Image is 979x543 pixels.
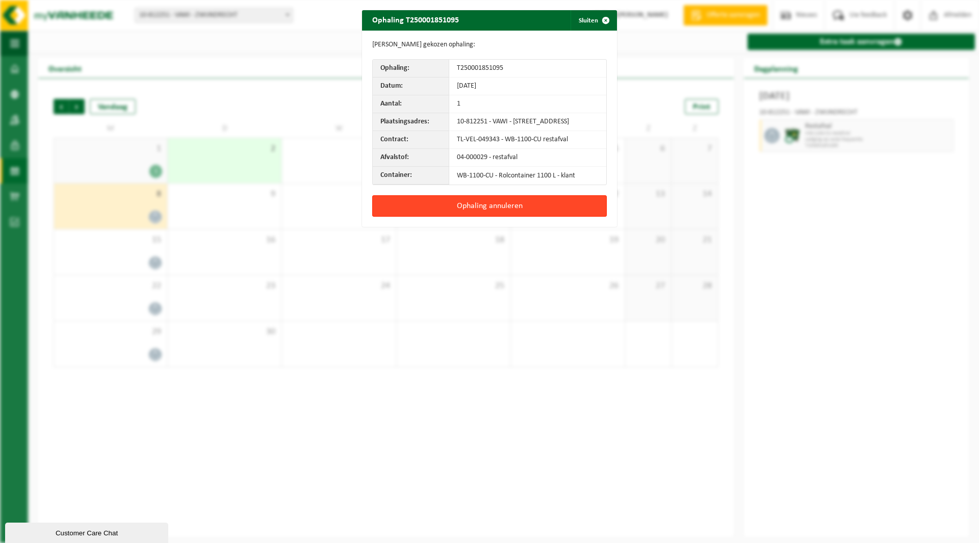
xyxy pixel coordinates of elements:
td: [DATE] [449,77,606,95]
td: 1 [449,95,606,113]
th: Container: [373,167,449,185]
td: T250001851095 [449,60,606,77]
th: Aantal: [373,95,449,113]
th: Datum: [373,77,449,95]
th: Afvalstof: [373,149,449,167]
button: Ophaling annuleren [372,195,607,217]
th: Contract: [373,131,449,149]
p: [PERSON_NAME] gekozen ophaling: [372,41,607,49]
button: Sluiten [571,10,616,31]
iframe: chat widget [5,521,170,543]
td: 04-000029 - restafval [449,149,606,167]
td: 10-812251 - VAWI - [STREET_ADDRESS] [449,113,606,131]
td: WB-1100-CU - Rolcontainer 1100 L - klant [449,167,606,185]
th: Plaatsingsadres: [373,113,449,131]
h2: Ophaling T250001851095 [362,10,469,30]
th: Ophaling: [373,60,449,77]
td: TL-VEL-049343 - WB-1100-CU restafval [449,131,606,149]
